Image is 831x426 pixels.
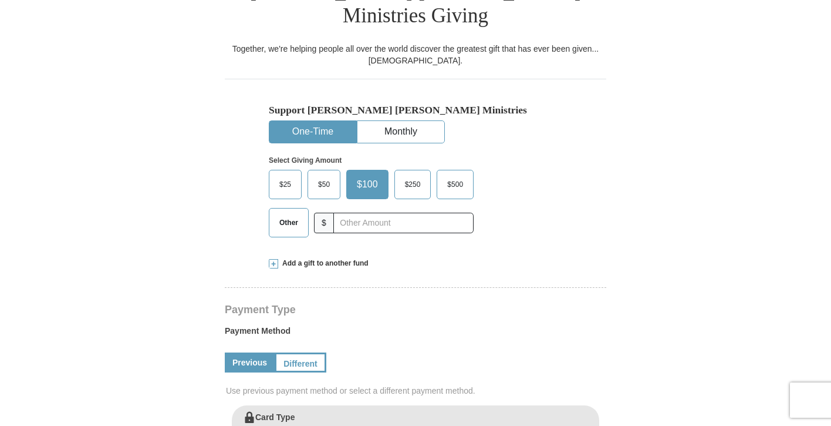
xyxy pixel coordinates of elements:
[225,305,606,314] h4: Payment Type
[226,385,607,397] span: Use previous payment method or select a different payment method.
[357,121,444,143] button: Monthly
[225,43,606,66] div: Together, we're helping people all over the world discover the greatest gift that has ever been g...
[269,121,356,143] button: One-Time
[225,353,275,373] a: Previous
[314,213,334,233] span: $
[269,104,562,116] h5: Support [PERSON_NAME] [PERSON_NAME] Ministries
[399,176,427,193] span: $250
[312,176,336,193] span: $50
[273,214,304,232] span: Other
[273,176,297,193] span: $25
[225,325,606,343] label: Payment Method
[275,353,326,373] a: Different
[333,213,474,233] input: Other Amount
[278,259,369,269] span: Add a gift to another fund
[441,176,469,193] span: $500
[351,176,384,193] span: $100
[269,156,342,165] strong: Select Giving Amount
